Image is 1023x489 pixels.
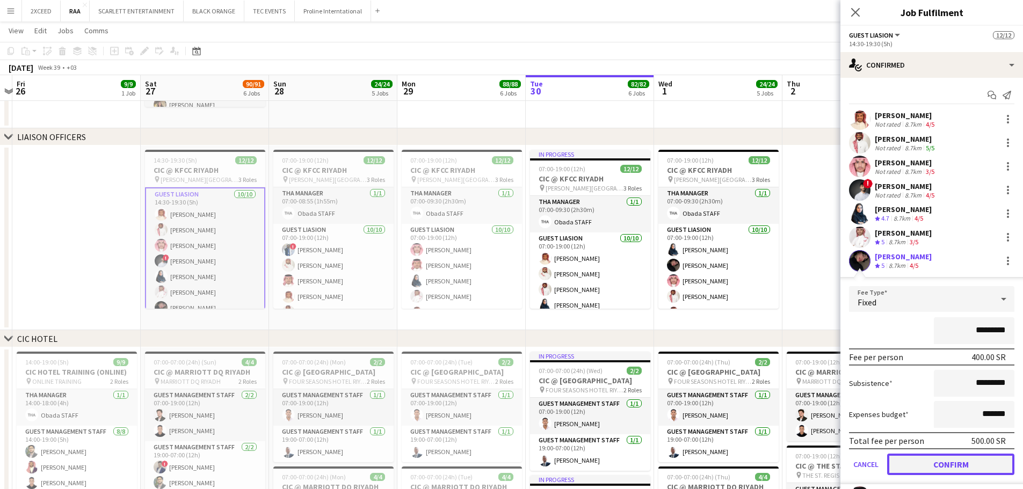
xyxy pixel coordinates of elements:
span: 07:00-07:00 (24h) (Mon) [282,358,346,366]
span: Sun [273,79,286,89]
span: Guest Liasion [849,31,893,39]
div: 1 Job [121,89,135,97]
span: 12/12 [993,31,1014,39]
app-job-card: 07:00-19:00 (12h)12/12CIC @ KFCC RIYADH [PERSON_NAME][GEOGRAPHIC_DATA]3 RolesTHA Manager1/107:00-... [658,150,779,309]
div: In progress [530,352,650,360]
span: Edit [34,26,47,35]
app-skills-label: 4/5 [926,191,934,199]
app-card-role: Guest Liasion10/1007:00-19:00 (12h)[PERSON_NAME][PERSON_NAME][PERSON_NAME][PERSON_NAME][PERSON_NAME] [402,224,522,400]
h3: CIC @ [GEOGRAPHIC_DATA] [402,367,522,377]
app-card-role: Guest Liasion10/1007:00-19:00 (12h)[PERSON_NAME][PERSON_NAME][PERSON_NAME][PERSON_NAME] [530,232,650,409]
div: 6 Jobs [500,89,520,97]
span: [PERSON_NAME][GEOGRAPHIC_DATA] [289,176,367,184]
span: 14:00-19:00 (5h) [25,358,69,366]
div: [PERSON_NAME] [875,252,932,261]
app-skills-label: 4/5 [910,261,918,269]
span: 27 [143,85,157,97]
span: MARRIOTT DQ RIYADH [161,377,221,385]
div: [PERSON_NAME] [875,205,932,214]
a: Edit [30,24,51,38]
span: 07:00-07:00 (24h) (Tue) [410,473,473,481]
span: FOUR SEASONS HOTEL RIYADH [417,377,495,385]
span: 07:00-07:00 (24h) (Sun) [154,358,216,366]
div: Not rated [875,167,903,176]
span: 07:00-19:00 (12h) [667,156,714,164]
app-job-card: In progress07:00-07:00 (24h) (Wed)2/2CIC @ [GEOGRAPHIC_DATA] FOUR SEASONS HOTEL RIYADH2 RolesGues... [530,352,650,471]
div: Fee per person [849,352,903,362]
app-skills-label: 4/5 [915,214,923,222]
div: 8.7km [903,167,924,176]
button: Proline Interntational [295,1,371,21]
span: 82/82 [628,80,649,88]
app-card-role: Guest Management Staff1/107:00-19:00 (12h)[PERSON_NAME] [402,389,522,426]
h3: CIC @ THE ST. REGIS RIYADH [787,461,907,471]
div: In progress [530,475,650,484]
div: [PERSON_NAME] [875,134,937,144]
span: 4/4 [755,473,770,481]
span: Comms [84,26,108,35]
span: ! [163,254,169,261]
div: [PERSON_NAME] [875,181,937,191]
span: 90/91 [243,80,264,88]
span: 2 Roles [110,377,128,385]
span: 07:00-19:00 (12h) [282,156,329,164]
span: Fixed [858,297,876,308]
div: 500.00 SR [971,435,1006,446]
span: 12/12 [492,156,513,164]
div: [PERSON_NAME] [875,111,937,120]
div: 6 Jobs [243,89,264,97]
span: Thu [787,79,800,89]
button: BLACK ORANGE [184,1,244,21]
span: 2/2 [498,358,513,366]
span: ! [162,461,168,467]
button: Guest Liasion [849,31,902,39]
div: 07:00-19:00 (12h)12/12CIC @ KFCC RIYADH [PERSON_NAME][GEOGRAPHIC_DATA]3 RolesTHA Manager1/107:00-... [273,150,394,309]
app-job-card: 07:00-07:00 (24h) (Tue)2/2CIC @ [GEOGRAPHIC_DATA] FOUR SEASONS HOTEL RIYADH2 RolesGuest Managemen... [402,352,522,462]
app-card-role: Guest Management Staff1/119:00-07:00 (12h)[PERSON_NAME] [658,426,779,462]
app-skills-label: 4/5 [926,120,934,128]
app-card-role: Guest Management Staff1/119:00-07:00 (12h)[PERSON_NAME] [530,434,650,471]
span: 24/24 [756,80,778,88]
h3: CIC @ [GEOGRAPHIC_DATA] [530,376,650,385]
div: Confirmed [840,52,1023,78]
span: 07:00-07:00 (24h) (Mon) [282,473,346,481]
app-card-role: Guest Management Staff1/107:00-19:00 (12h)[PERSON_NAME] [530,398,650,434]
span: 4/4 [242,358,257,366]
span: FOUR SEASONS HOTEL RIYADH [674,377,752,385]
app-job-card: 07:00-19:00 (12h)12/12CIC @ KFCC RIYADH [PERSON_NAME][GEOGRAPHIC_DATA]3 RolesTHA Manager1/107:00-... [402,150,522,309]
div: Not rated [875,144,903,152]
div: 8.7km [903,120,924,128]
span: 88/88 [499,80,521,88]
span: [PERSON_NAME][GEOGRAPHIC_DATA] [546,184,623,192]
div: 07:00-07:00 (24h) (Mon)2/2CIC @ [GEOGRAPHIC_DATA] FOUR SEASONS HOTEL RIYADH2 RolesGuest Managemen... [273,352,394,462]
span: 2 [785,85,800,97]
div: 400.00 SR [971,352,1006,362]
a: View [4,24,28,38]
app-card-role: Guest Liasion10/1014:30-19:30 (5h)[PERSON_NAME][PERSON_NAME][PERSON_NAME]![PERSON_NAME][PERSON_NA... [145,187,265,366]
span: 26 [15,85,25,97]
app-card-role: Guest Liasion10/1007:00-19:00 (12h)[PERSON_NAME][PERSON_NAME][PERSON_NAME][PERSON_NAME][PERSON_NAME] [658,224,779,400]
h3: CIC @ KFCC RIYADH [402,165,522,175]
span: 3 Roles [238,176,257,184]
div: Total fee per person [849,435,924,446]
span: ! [863,179,873,188]
span: MARRIOTT DQ RIYADH [802,377,862,385]
div: 5 Jobs [757,89,777,97]
app-card-role: Guest Management Staff1/107:00-19:00 (12h)[PERSON_NAME] [658,389,779,426]
app-card-role: THA Manager1/107:00-09:30 (2h30m)Obada STAFF [402,187,522,224]
span: 07:00-19:00 (12h) [795,452,842,460]
span: 2 Roles [495,377,513,385]
div: 07:00-19:00 (12h)2/2CIC @ MARRIOTT DQ RIYADH MARRIOTT DQ RIYADH1 RoleGuest Management Staff2/207:... [787,352,907,441]
span: 07:00-07:00 (24h) (Wed) [539,367,603,375]
app-job-card: 07:00-07:00 (24h) (Thu)2/2CIC @ [GEOGRAPHIC_DATA] FOUR SEASONS HOTEL RIYADH2 RolesGuest Managemen... [658,352,779,462]
span: [PERSON_NAME][GEOGRAPHIC_DATA] [674,176,752,184]
div: +03 [67,63,77,71]
span: FOUR SEASONS HOTEL RIYADH [289,377,367,385]
h3: CIC @ [GEOGRAPHIC_DATA] [273,367,394,377]
span: ONLINE TRAINING [32,377,82,385]
div: 8.7km [887,261,908,271]
app-job-card: 14:30-19:30 (5h)12/12CIC @ KFCC RIYADH [PERSON_NAME][GEOGRAPHIC_DATA]3 RolesGuest Liasion10/1014:... [145,150,265,309]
